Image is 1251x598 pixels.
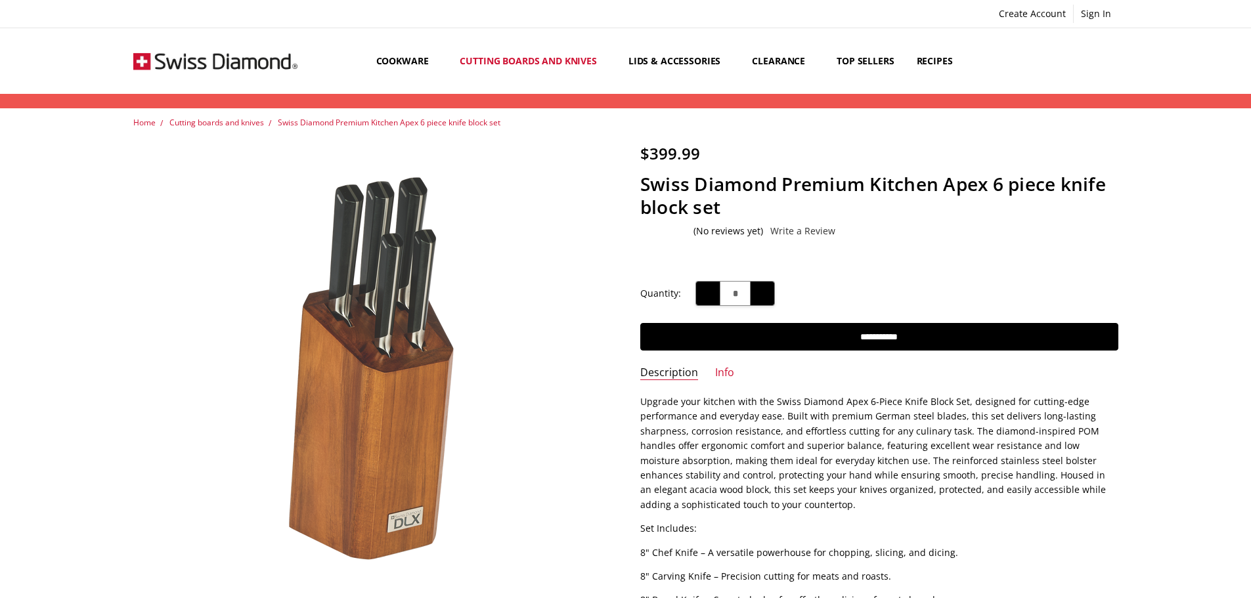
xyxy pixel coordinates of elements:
[449,32,617,90] a: Cutting boards and knives
[640,569,1118,584] p: 8" Carving Knife – Precision cutting for meats and roasts.
[133,117,156,128] a: Home
[640,521,1118,536] p: Set Includes:
[640,286,681,301] label: Quantity:
[770,226,835,236] a: Write a Review
[640,545,1118,560] p: 8" Chef Knife – A versatile powerhouse for chopping, slicing, and dicing.
[640,173,1118,219] h1: Swiss Diamond Premium Kitchen Apex 6 piece knife block set
[640,142,700,164] span: $399.99
[693,226,763,236] span: (No reviews yet)
[640,366,698,381] a: Description
[906,32,964,90] a: Recipes
[741,32,825,90] a: Clearance
[278,117,500,128] a: Swiss Diamond Premium Kitchen Apex 6 piece knife block set
[169,117,264,128] a: Cutting boards and knives
[825,32,905,90] a: Top Sellers
[992,5,1073,23] a: Create Account
[640,395,1118,512] p: Upgrade your kitchen with the Swiss Diamond Apex 6-Piece Knife Block Set, designed for cutting-ed...
[715,366,734,381] a: Info
[365,32,449,90] a: Cookware
[1074,5,1118,23] a: Sign In
[133,28,297,94] img: Free Shipping On Every Order
[617,32,741,90] a: Lids & Accessories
